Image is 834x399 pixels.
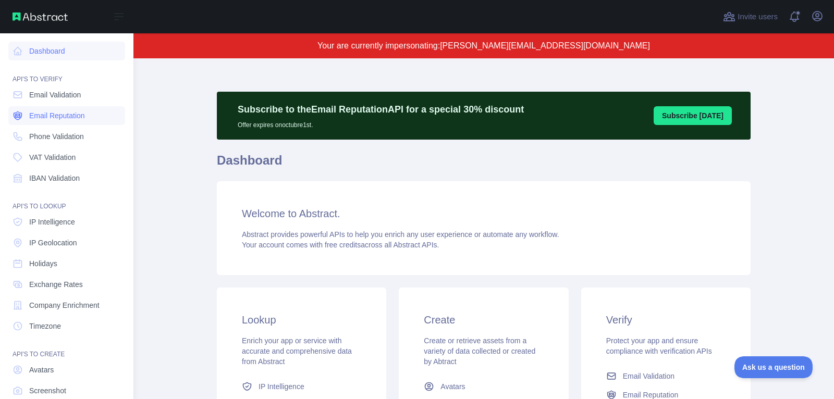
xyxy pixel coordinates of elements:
span: Phone Validation [29,131,84,142]
span: Create or retrieve assets from a variety of data collected or created by Abtract [424,336,535,366]
span: Avatars [29,365,54,375]
a: Holidays [8,254,125,273]
h1: Dashboard [217,152,751,177]
div: API'S TO VERIFY [8,63,125,83]
iframe: Toggle Customer Support [734,356,813,378]
span: free credits [325,241,361,249]
a: Avatars [420,377,547,396]
button: Subscribe [DATE] [654,106,732,125]
a: Email Validation [602,367,730,385]
span: Email Validation [623,371,674,381]
button: Invite users [721,8,780,25]
span: Your are currently impersonating: [317,41,440,50]
span: Timezone [29,321,61,331]
span: Avatars [440,381,465,392]
a: IBAN Validation [8,169,125,188]
a: IP Intelligence [238,377,365,396]
a: Dashboard [8,42,125,60]
p: Offer expires on octubre 1st. [238,117,524,129]
span: IP Geolocation [29,238,77,248]
a: Exchange Rates [8,275,125,294]
a: Avatars [8,360,125,379]
span: IP Intelligence [29,217,75,227]
span: Holidays [29,258,57,269]
span: IP Intelligence [259,381,304,392]
a: Timezone [8,317,125,335]
div: API'S TO LOOKUP [8,190,125,210]
p: Subscribe to the Email Reputation API for a special 30 % discount [238,102,524,117]
a: IP Geolocation [8,233,125,252]
a: VAT Validation [8,148,125,167]
span: Invite users [738,11,778,23]
span: Email Reputation [29,110,85,121]
a: IP Intelligence [8,213,125,231]
h3: Create [424,313,543,327]
span: Abstract provides powerful APIs to help you enrich any user experience or automate any workflow. [242,230,559,239]
a: Email Validation [8,85,125,104]
span: Email Validation [29,90,81,100]
span: Protect your app and ensure compliance with verification APIs [606,336,712,355]
span: Your account comes with across all Abstract APIs. [242,241,439,249]
div: API'S TO CREATE [8,338,125,358]
span: [PERSON_NAME][EMAIL_ADDRESS][DOMAIN_NAME] [440,41,650,50]
h3: Verify [606,313,726,327]
span: VAT Validation [29,152,76,163]
span: Enrich your app or service with accurate and comprehensive data from Abstract [242,336,352,366]
h3: Welcome to Abstract. [242,206,726,221]
span: Company Enrichment [29,300,100,310]
img: Abstract API [13,13,68,21]
span: IBAN Validation [29,173,80,183]
a: Company Enrichment [8,296,125,315]
span: Exchange Rates [29,279,83,290]
span: Screenshot [29,385,66,396]
a: Email Reputation [8,106,125,125]
a: Phone Validation [8,127,125,146]
h3: Lookup [242,313,361,327]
